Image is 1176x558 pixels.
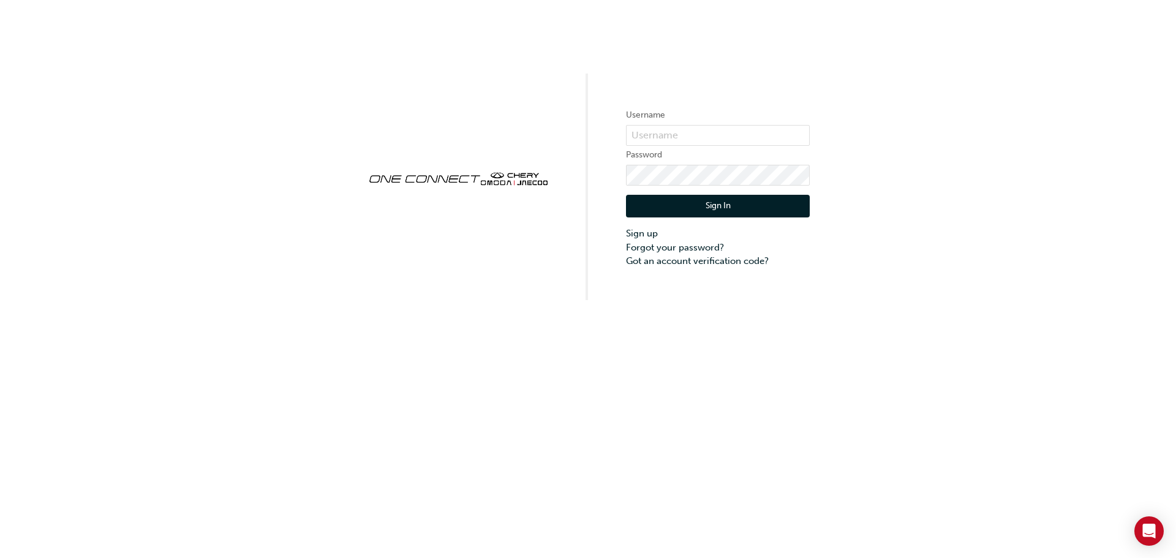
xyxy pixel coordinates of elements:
label: Password [626,148,810,162]
a: Sign up [626,227,810,241]
img: oneconnect [366,162,550,194]
input: Username [626,125,810,146]
div: Open Intercom Messenger [1134,516,1164,546]
button: Sign In [626,195,810,218]
a: Forgot your password? [626,241,810,255]
label: Username [626,108,810,123]
a: Got an account verification code? [626,254,810,268]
